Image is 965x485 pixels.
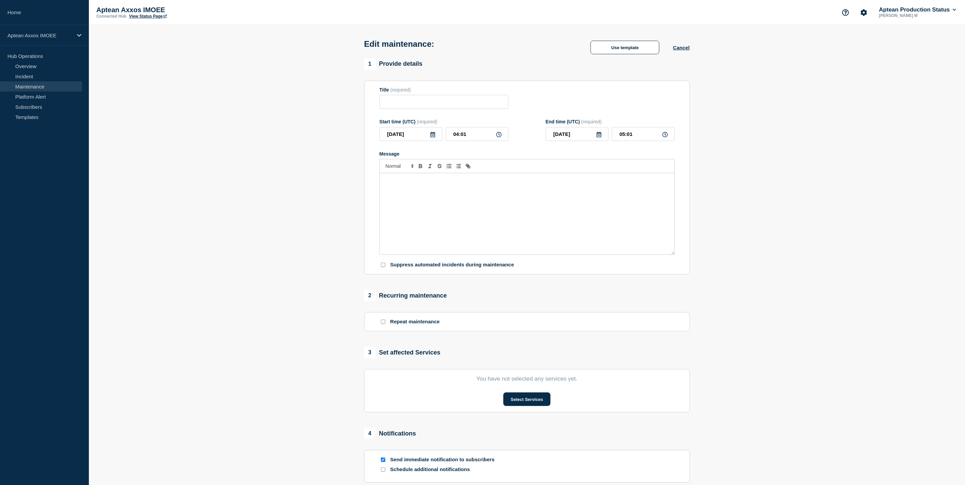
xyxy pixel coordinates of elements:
span: 4 [364,428,376,439]
button: Toggle ordered list [444,162,454,170]
input: Title [380,95,508,109]
div: Provide details [364,58,423,70]
button: Support [838,5,853,20]
button: Select Services [503,392,551,406]
button: Toggle italic text [425,162,435,170]
span: 2 [364,290,376,301]
div: Recurring maintenance [364,290,447,301]
a: View Status Page [129,14,167,19]
input: HH:MM [612,127,675,141]
input: Schedule additional notifications [381,467,385,472]
p: Aptean Axxos IMOEE [96,6,232,14]
input: Repeat maintenance [381,320,385,324]
span: 1 [364,58,376,70]
input: Suppress automated incidents during maintenance [381,263,385,267]
div: Message [380,151,675,157]
input: YYYY-MM-DD [380,127,442,141]
div: End time (UTC) [546,119,675,124]
p: Suppress automated incidents during maintenance [390,262,514,268]
span: (required) [581,119,602,124]
div: Set affected Services [364,347,441,358]
button: Use template [591,41,659,54]
div: Start time (UTC) [380,119,508,124]
p: Aptean Axxos IMOEE [7,33,73,38]
span: 3 [364,347,376,358]
button: Aptean Production Status [878,6,958,13]
h1: Edit maintenance: [364,39,435,49]
p: Send immediate notification to subscribers [390,457,499,463]
button: Toggle strikethrough text [435,162,444,170]
p: [PERSON_NAME] M [878,13,948,18]
button: Account settings [857,5,871,20]
p: Repeat maintenance [390,319,440,325]
p: You have not selected any services yet. [380,376,675,382]
div: Notifications [364,428,416,439]
p: Schedule additional notifications [390,466,499,473]
span: (required) [390,87,411,93]
button: Toggle bold text [416,162,425,170]
input: YYYY-MM-DD [546,127,609,141]
span: (required) [417,119,438,124]
button: Toggle bulleted list [454,162,463,170]
span: Font size [383,162,416,170]
input: HH:MM [446,127,508,141]
div: Title [380,87,508,93]
div: Message [380,173,674,255]
input: Send immediate notification to subscribers [381,458,385,462]
p: Connected Hub [96,14,127,19]
button: Toggle link [463,162,473,170]
button: Cancel [673,45,690,50]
